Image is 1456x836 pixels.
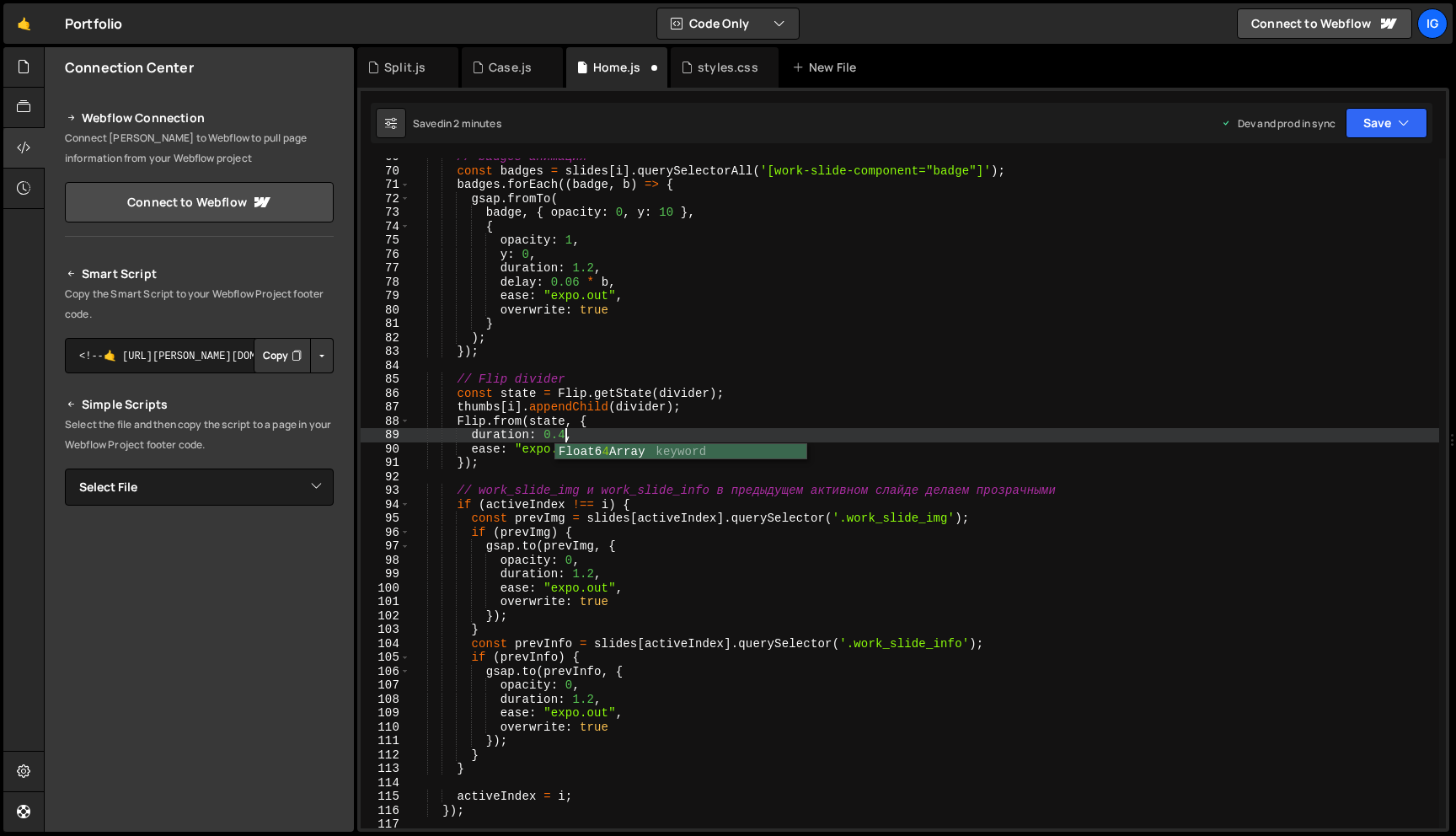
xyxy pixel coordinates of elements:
[361,415,410,429] div: 88
[65,108,334,128] h2: Webflow Connection
[361,804,410,818] div: 116
[361,581,410,596] div: 100
[1417,8,1448,39] a: Ig
[361,665,410,679] div: 106
[443,116,501,131] div: in 2 minutes
[361,470,410,485] div: 92
[65,182,334,222] a: Connect to Webflow
[361,790,410,804] div: 115
[361,526,410,540] div: 96
[361,206,410,220] div: 73
[361,609,410,624] div: 102
[361,706,410,721] div: 109
[1346,108,1427,138] button: Save
[1237,8,1412,39] a: Connect to Webflow
[65,394,334,415] h2: Simple Scripts
[593,59,640,76] div: Home.js
[65,264,334,284] h2: Smart Script
[657,8,799,39] button: Code Only
[384,59,426,76] div: Split.js
[361,817,410,832] div: 117
[361,748,410,763] div: 112
[361,693,410,707] div: 108
[361,233,410,248] div: 75
[361,303,410,318] div: 80
[361,567,410,581] div: 99
[361,456,410,470] div: 91
[361,554,410,568] div: 98
[792,59,863,76] div: New File
[65,533,335,685] iframe: YouTube video player
[361,776,410,790] div: 114
[361,261,410,276] div: 77
[361,400,410,415] div: 87
[361,276,410,290] div: 78
[413,116,501,131] div: Saved
[65,13,122,34] div: Portfolio
[361,498,410,512] div: 94
[361,762,410,776] div: 113
[361,331,410,346] div: 82
[361,623,410,637] div: 103
[65,284,334,324] p: Copy the Smart Script to your Webflow Project footer code.
[361,651,410,665] div: 105
[361,248,410,262] div: 76
[361,484,410,498] div: 93
[361,734,410,748] div: 111
[65,58,194,77] h2: Connection Center
[361,372,410,387] div: 85
[254,338,311,373] button: Copy
[361,345,410,359] div: 83
[489,59,532,76] div: Case.js
[65,415,334,455] p: Select the file and then copy the script to a page in your Webflow Project footer code.
[361,637,410,651] div: 104
[361,387,410,401] div: 86
[65,128,334,169] p: Connect [PERSON_NAME] to Webflow to pull page information from your Webflow project
[361,428,410,442] div: 89
[361,678,410,693] div: 107
[361,539,410,554] div: 97
[361,595,410,609] div: 101
[3,3,45,44] a: 🤙
[361,442,410,457] div: 90
[361,721,410,735] div: 110
[361,359,410,373] div: 84
[361,512,410,526] div: 95
[361,289,410,303] div: 79
[361,220,410,234] div: 74
[361,192,410,206] div: 72
[361,317,410,331] div: 81
[361,164,410,179] div: 70
[1221,116,1336,131] div: Dev and prod in sync
[698,59,758,76] div: styles.css
[361,178,410,192] div: 71
[65,338,334,373] textarea: <!--🤙 [URL][PERSON_NAME][DOMAIN_NAME]> <script>document.addEventListener("DOMContentLoaded", func...
[254,338,334,373] div: Button group with nested dropdown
